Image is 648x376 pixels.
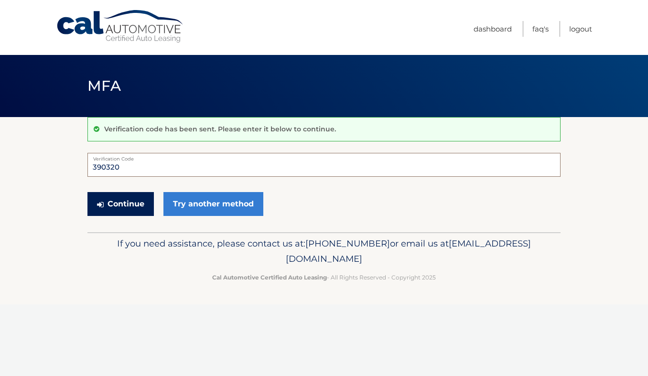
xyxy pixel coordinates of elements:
[163,192,263,216] a: Try another method
[56,10,185,43] a: Cal Automotive
[212,274,327,281] strong: Cal Automotive Certified Auto Leasing
[569,21,592,37] a: Logout
[94,272,554,282] p: - All Rights Reserved - Copyright 2025
[87,153,561,161] label: Verification Code
[87,153,561,177] input: Verification Code
[474,21,512,37] a: Dashboard
[104,125,336,133] p: Verification code has been sent. Please enter it below to continue.
[532,21,549,37] a: FAQ's
[87,77,121,95] span: MFA
[94,236,554,267] p: If you need assistance, please contact us at: or email us at
[286,238,531,264] span: [EMAIL_ADDRESS][DOMAIN_NAME]
[305,238,390,249] span: [PHONE_NUMBER]
[87,192,154,216] button: Continue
